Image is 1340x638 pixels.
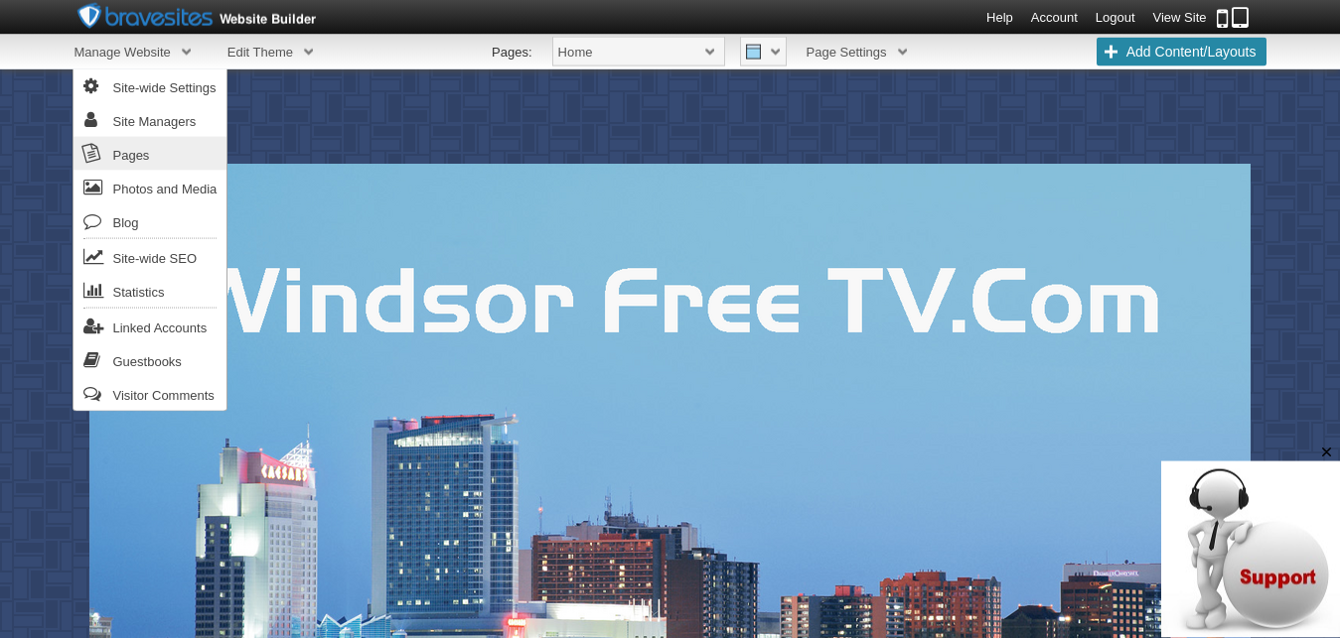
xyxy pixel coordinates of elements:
[1097,45,1266,60] a: Add Content/Layouts
[552,37,725,66] span: Home
[74,343,227,377] a: Guestbooks
[1097,38,1266,66] span: Add Content/Layouts
[74,35,191,69] span: Manage Website
[74,240,227,274] a: Site-wide SEO
[74,310,227,343] a: Linked Accounts
[807,35,907,69] span: Page Settings
[74,69,227,103] a: Site-wide Settings
[1153,10,1207,25] a: View Site
[1096,10,1135,25] a: Logout
[74,204,227,238] a: Blog
[74,2,353,32] img: Bravesites_toolbar_logo
[986,10,1013,25] a: Help
[227,35,313,69] span: Edit Theme
[74,171,227,204] a: Photos and Media
[1161,444,1340,638] iframe: chat widget
[74,377,227,411] a: Visitor Comments
[74,137,227,171] a: Pages
[74,103,227,137] a: Site Managers
[492,35,531,69] li: Pages:
[1031,10,1078,25] a: Account
[74,274,227,308] a: Statistics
